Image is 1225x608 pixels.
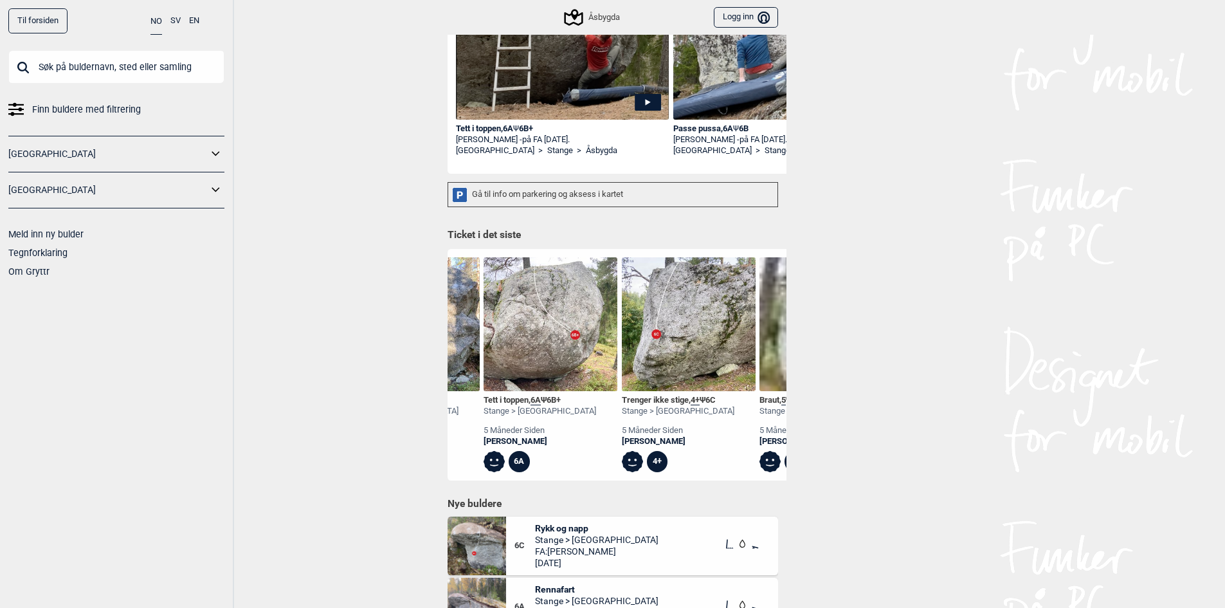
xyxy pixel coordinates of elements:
span: 6C [705,395,716,405]
span: Stange > [GEOGRAPHIC_DATA] [535,534,658,546]
div: Stange > [GEOGRAPHIC_DATA] [484,406,596,417]
a: Finn buldere med filtrering [8,100,224,119]
span: Rennafart [535,584,658,595]
a: Stange [765,145,790,156]
div: Åsbygda [566,10,619,25]
a: [PERSON_NAME] [759,436,872,447]
span: FA: [PERSON_NAME] [535,546,658,557]
a: [GEOGRAPHIC_DATA] [673,145,752,156]
a: [GEOGRAPHIC_DATA] [8,181,208,199]
span: Rykk og napp [535,522,658,534]
div: [PERSON_NAME] - [456,134,669,145]
img: Braut [759,257,893,391]
img: Trenger ikke stige 230926 [622,257,756,391]
div: Stange > [GEOGRAPHIC_DATA] [759,406,872,417]
div: Stange > [GEOGRAPHIC_DATA] [622,406,734,417]
div: 5 måneder siden [759,425,872,436]
div: 6A [509,451,530,472]
span: 5 [781,395,786,405]
div: Rykk og napp 2310126CRykk og nappStange > [GEOGRAPHIC_DATA]FA:[PERSON_NAME][DATE] [448,517,778,575]
button: EN [189,8,199,33]
a: Åsbygda [586,145,617,156]
h1: Nye buldere [448,497,778,510]
span: > [577,145,581,156]
div: [PERSON_NAME] - [673,134,887,145]
div: Tett i toppen , 6A 6B+ [456,124,669,134]
button: SV [170,8,181,33]
span: Ψ [513,124,519,133]
span: 4+ [691,395,700,405]
div: Passe pussa , 6A 6B [673,124,887,134]
a: [PERSON_NAME] [484,436,596,447]
div: Tett i toppen , Ψ [484,395,596,406]
a: [PERSON_NAME] [622,436,734,447]
span: > [538,145,543,156]
h1: Ticket i det siste [448,228,778,243]
a: [GEOGRAPHIC_DATA] [8,145,208,163]
span: Stange > [GEOGRAPHIC_DATA] [535,595,658,607]
span: 6C [514,540,536,551]
span: Finn buldere med filtrering [32,100,141,119]
a: [GEOGRAPHIC_DATA] [456,145,534,156]
a: Til forsiden [8,8,68,33]
div: 5 måneder siden [484,425,596,436]
a: Meld inn ny bulder [8,229,84,239]
a: Om Gryttr [8,266,50,277]
span: [DATE] [535,557,658,569]
div: 4+ [647,451,668,472]
img: Tett i toppen [484,257,617,391]
button: NO [150,8,162,35]
button: Logg inn [714,7,777,28]
div: 5 [785,451,806,472]
div: Gå til info om parkering og aksess i kartet [448,182,778,207]
a: Tegnforklaring [8,248,68,258]
div: 5 måneder siden [622,425,734,436]
span: 6A [531,395,541,405]
span: på FA [DATE]. [522,134,570,144]
input: Søk på buldernavn, sted eller samling [8,50,224,84]
span: Ψ [733,124,739,133]
span: 6B+ [547,395,561,405]
div: Braut , Ψ [759,395,872,406]
img: Rykk og napp 231012 [448,517,506,575]
a: Stange [547,145,573,156]
span: på FA [DATE]. [740,134,787,144]
span: > [756,145,760,156]
div: Trenger ikke stige , Ψ [622,395,734,406]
